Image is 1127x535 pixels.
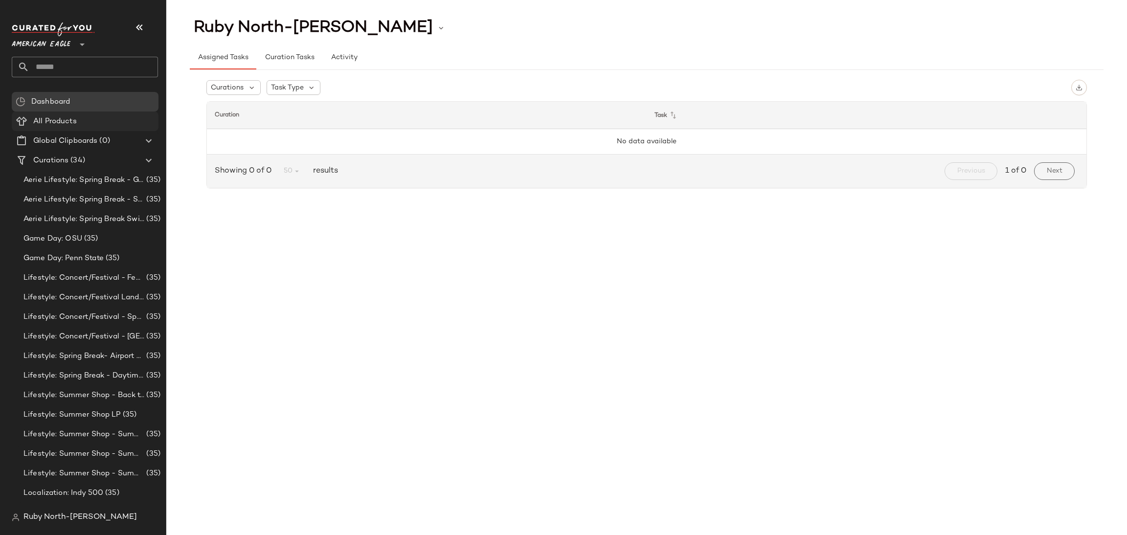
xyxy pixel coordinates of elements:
[271,83,304,93] span: Task Type
[23,292,144,303] span: Lifestyle: Concert/Festival Landing Page
[104,507,120,518] span: (35)
[144,175,160,186] span: (35)
[103,488,119,499] span: (35)
[97,135,110,147] span: (0)
[68,155,85,166] span: (34)
[1076,84,1082,91] img: svg%3e
[23,331,144,342] span: Lifestyle: Concert/Festival - [GEOGRAPHIC_DATA]
[144,292,160,303] span: (35)
[144,370,160,381] span: (35)
[144,331,160,342] span: (35)
[647,102,1086,129] th: Task
[12,22,95,36] img: cfy_white_logo.C9jOOHJF.svg
[16,97,25,107] img: svg%3e
[33,155,68,166] span: Curations
[215,165,275,177] span: Showing 0 of 0
[207,129,1086,155] td: No data available
[23,370,144,381] span: Lifestyle: Spring Break - Daytime Casual
[194,19,433,37] span: Ruby North-[PERSON_NAME]
[1005,165,1026,177] span: 1 of 0
[23,512,137,523] span: Ruby North-[PERSON_NAME]
[144,312,160,323] span: (35)
[144,194,160,205] span: (35)
[12,33,70,51] span: American Eagle
[211,83,244,93] span: Curations
[144,214,160,225] span: (35)
[33,116,77,127] span: All Products
[23,468,144,479] span: Lifestyle: Summer Shop - Summer Study Sessions
[82,233,98,245] span: (35)
[144,390,160,401] span: (35)
[144,429,160,440] span: (35)
[331,54,358,62] span: Activity
[23,312,144,323] span: Lifestyle: Concert/Festival - Sporty
[23,390,144,401] span: Lifestyle: Summer Shop - Back to School Essentials
[23,429,144,440] span: Lifestyle: Summer Shop - Summer Abroad
[33,135,97,147] span: Global Clipboards
[23,448,144,460] span: Lifestyle: Summer Shop - Summer Internship
[23,194,144,205] span: Aerie Lifestyle: Spring Break - Sporty
[1034,162,1075,180] button: Next
[144,272,160,284] span: (35)
[309,165,338,177] span: results
[12,513,20,521] img: svg%3e
[31,96,70,108] span: Dashboard
[23,272,144,284] span: Lifestyle: Concert/Festival - Femme
[23,409,121,421] span: Lifestyle: Summer Shop LP
[198,54,248,62] span: Assigned Tasks
[23,175,144,186] span: Aerie Lifestyle: Spring Break - Girly/Femme
[144,351,160,362] span: (35)
[23,214,144,225] span: Aerie Lifestyle: Spring Break Swimsuits Landing Page
[144,448,160,460] span: (35)
[23,488,103,499] span: Localization: Indy 500
[1046,167,1062,175] span: Next
[23,233,82,245] span: Game Day: OSU
[121,409,137,421] span: (35)
[23,253,104,264] span: Game Day: Penn State
[23,507,104,518] span: Localization: Jazz Fest
[144,468,160,479] span: (35)
[23,351,144,362] span: Lifestyle: Spring Break- Airport Style
[104,253,120,264] span: (35)
[207,102,647,129] th: Curation
[264,54,314,62] span: Curation Tasks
